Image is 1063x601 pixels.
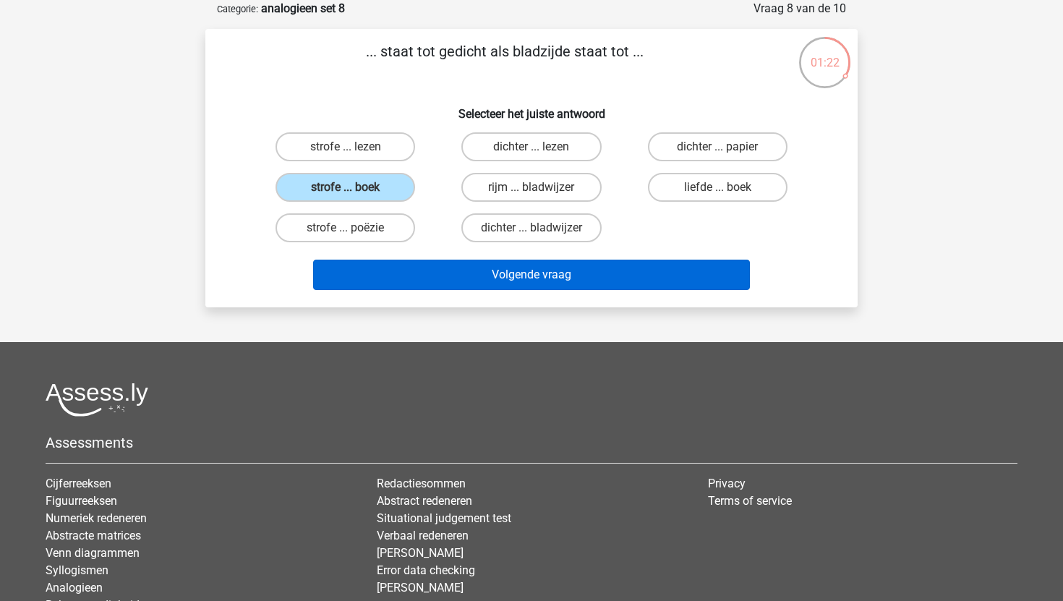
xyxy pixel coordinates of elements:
[648,173,787,202] label: liefde ... boek
[461,132,601,161] label: dichter ... lezen
[217,4,258,14] small: Categorie:
[46,546,140,560] a: Venn diagrammen
[229,95,834,121] h6: Selecteer het juiste antwoord
[708,477,746,490] a: Privacy
[276,132,415,161] label: strofe ... lezen
[648,132,787,161] label: dichter ... papier
[377,494,472,508] a: Abstract redeneren
[708,494,792,508] a: Terms of service
[461,213,601,242] label: dichter ... bladwijzer
[377,511,511,525] a: Situational judgement test
[377,477,466,490] a: Redactiesommen
[46,581,103,594] a: Analogieen
[46,434,1017,451] h5: Assessments
[46,529,141,542] a: Abstracte matrices
[46,563,108,577] a: Syllogismen
[46,511,147,525] a: Numeriek redeneren
[377,546,464,560] a: [PERSON_NAME]
[46,494,117,508] a: Figuurreeksen
[276,213,415,242] label: strofe ... poëzie
[377,529,469,542] a: Verbaal redeneren
[229,41,780,84] p: ... staat tot gedicht als bladzijde staat tot ...
[313,260,751,290] button: Volgende vraag
[798,35,852,72] div: 01:22
[377,581,464,594] a: [PERSON_NAME]
[46,477,111,490] a: Cijferreeksen
[377,563,475,577] a: Error data checking
[461,173,601,202] label: rijm ... bladwijzer
[46,383,148,417] img: Assessly logo
[276,173,415,202] label: strofe ... boek
[261,1,345,15] strong: analogieen set 8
